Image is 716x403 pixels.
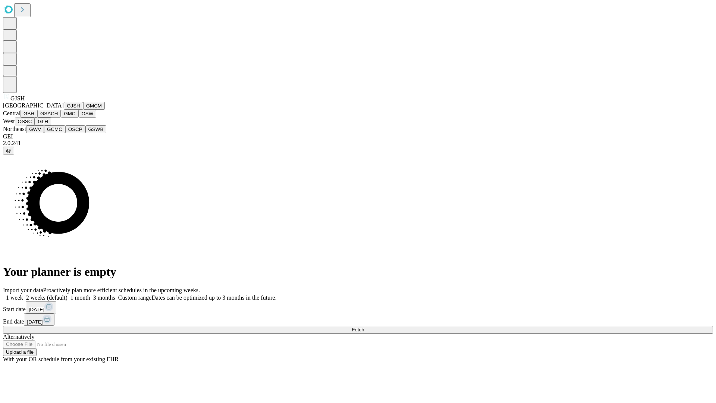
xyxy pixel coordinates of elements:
[83,102,105,110] button: GMCM
[118,294,151,301] span: Custom range
[3,102,64,109] span: [GEOGRAPHIC_DATA]
[65,125,85,133] button: OSCP
[3,356,119,362] span: With your OR schedule from your existing EHR
[93,294,115,301] span: 3 months
[352,327,364,332] span: Fetch
[79,110,97,118] button: OSW
[26,294,67,301] span: 2 weeks (default)
[6,148,11,153] span: @
[3,334,34,340] span: Alternatively
[61,110,78,118] button: GMC
[3,348,37,356] button: Upload a file
[6,294,23,301] span: 1 week
[37,110,61,118] button: GSACH
[3,265,713,279] h1: Your planner is empty
[26,125,44,133] button: GWV
[3,313,713,326] div: End date
[15,118,35,125] button: OSSC
[85,125,107,133] button: GSWB
[27,319,43,325] span: [DATE]
[3,147,14,154] button: @
[26,301,56,313] button: [DATE]
[35,118,51,125] button: GLH
[70,294,90,301] span: 1 month
[21,110,37,118] button: GBH
[3,133,713,140] div: GEI
[24,313,54,326] button: [DATE]
[3,287,43,293] span: Import your data
[151,294,276,301] span: Dates can be optimized up to 3 months in the future.
[3,140,713,147] div: 2.0.241
[44,125,65,133] button: GCMC
[10,95,25,101] span: GJSH
[3,118,15,124] span: West
[29,307,44,312] span: [DATE]
[43,287,200,293] span: Proactively plan more efficient schedules in the upcoming weeks.
[3,126,26,132] span: Northeast
[3,301,713,313] div: Start date
[3,326,713,334] button: Fetch
[3,110,21,116] span: Central
[64,102,83,110] button: GJSH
